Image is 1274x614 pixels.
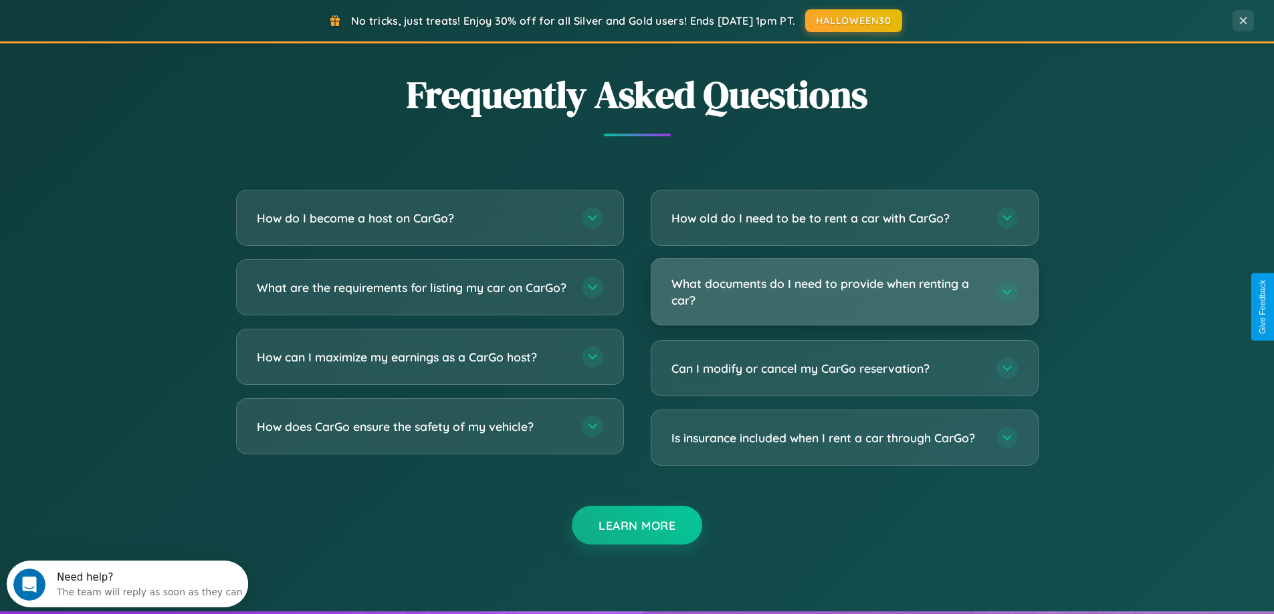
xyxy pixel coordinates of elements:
h3: How does CarGo ensure the safety of my vehicle? [257,418,568,435]
button: HALLOWEEN30 [805,9,902,32]
h3: What are the requirements for listing my car on CarGo? [257,279,568,296]
div: Need help? [50,11,236,22]
div: Open Intercom Messenger [5,5,249,42]
h3: How old do I need to be to rent a car with CarGo? [671,210,983,226]
h3: What documents do I need to provide when renting a car? [671,275,983,308]
div: Give Feedback [1258,280,1267,334]
h3: Can I modify or cancel my CarGo reservation? [671,360,983,377]
h3: Is insurance included when I rent a car through CarGo? [671,430,983,446]
div: The team will reply as soon as they can [50,22,236,36]
button: Learn More [572,506,702,545]
h3: How do I become a host on CarGo? [257,210,568,226]
h3: How can I maximize my earnings as a CarGo host? [257,349,568,365]
iframe: Intercom live chat [13,569,45,601]
h2: Frequently Asked Questions [236,69,1039,120]
span: No tricks, just treats! Enjoy 30% off for all Silver and Gold users! Ends [DATE] 1pm PT. [351,14,795,27]
iframe: Intercom live chat discovery launcher [7,561,248,607]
